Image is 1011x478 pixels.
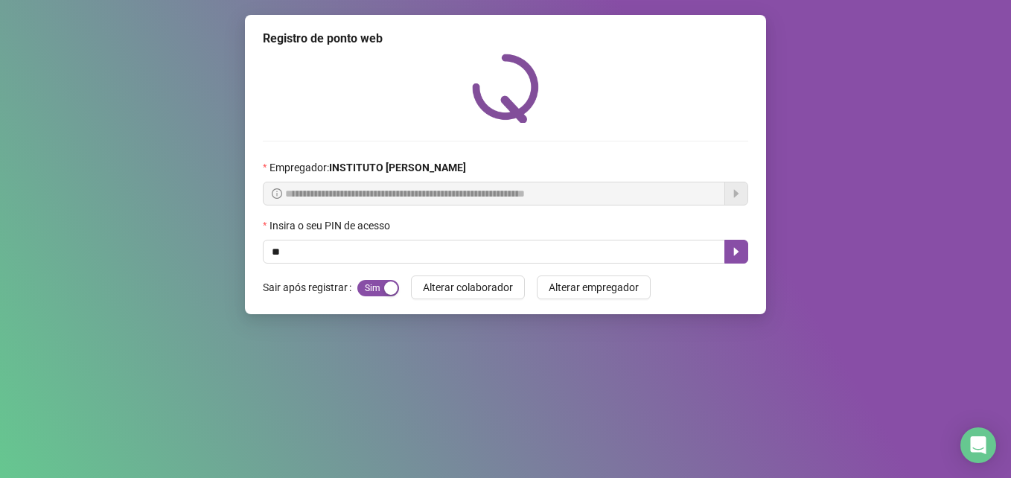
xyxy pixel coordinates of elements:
[263,275,357,299] label: Sair após registrar
[730,246,742,258] span: caret-right
[272,188,282,199] span: info-circle
[472,54,539,123] img: QRPoint
[329,162,466,173] strong: INSTITUTO [PERSON_NAME]
[263,30,748,48] div: Registro de ponto web
[270,159,466,176] span: Empregador :
[537,275,651,299] button: Alterar empregador
[423,279,513,296] span: Alterar colaborador
[411,275,525,299] button: Alterar colaborador
[549,279,639,296] span: Alterar empregador
[263,217,400,234] label: Insira o seu PIN de acesso
[960,427,996,463] div: Open Intercom Messenger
